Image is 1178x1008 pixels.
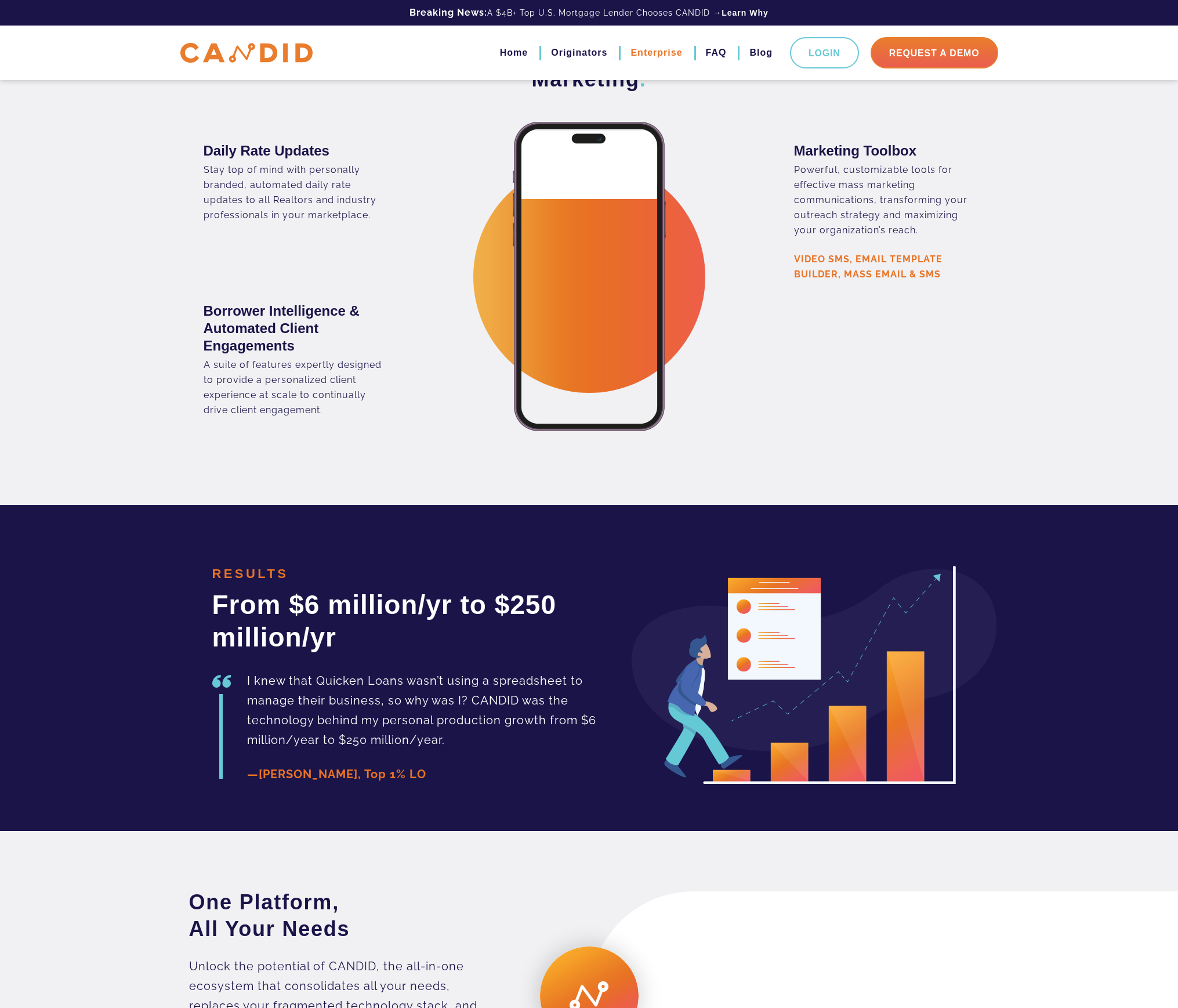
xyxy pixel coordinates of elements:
[204,302,385,355] h3: Borrower Intelligence & Automated Client Engagements
[409,7,487,18] b: Breaking News:
[749,43,773,63] a: Blog
[189,889,496,942] h3: One Platform, All Your Needs
[794,162,975,238] p: Powerful, customizable tools for effective mass marketing communications, transforming your outre...
[630,43,682,63] a: Enterprise
[247,671,645,750] p: I knew that Quicken Loans wasn’t using a spreadsheet to manage their business, so why was I? CAND...
[871,37,998,68] a: Request A Demo
[247,767,426,781] span: —[PERSON_NAME], Top 1% LO
[551,43,607,63] a: Originators
[706,43,727,63] a: FAQ
[794,142,975,160] h3: Marketing Toolbox
[722,7,769,19] a: Learn Why
[794,254,943,280] strong: VIDEO SMS, EMAIL TEMPLATE BUILDER, MASS EMAIL & SMS
[204,357,385,418] div: A suite of features expertly designed to provide a personalized client experience at scale to con...
[212,565,645,583] h4: RESULTS
[204,142,385,160] h3: Daily Rate Updates
[204,162,385,223] div: Stay top of mind with personally branded, automated daily rate updates to all Realtors and indust...
[212,588,645,653] h2: From $6 million/yr to $250 million/yr
[500,43,528,63] a: Home
[180,43,313,63] img: CANDID APP
[790,37,859,68] a: Login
